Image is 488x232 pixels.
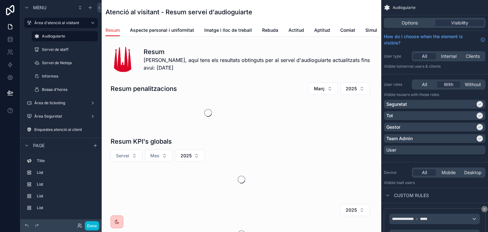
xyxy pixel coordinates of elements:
a: Servei de Neteja [32,58,98,68]
span: All [422,169,427,176]
a: Aspecte personal i uniformitat [130,24,194,37]
a: Bossa d'hores [32,85,98,95]
label: User type [384,54,409,59]
label: List [37,205,95,210]
label: List [37,170,95,175]
label: Title [37,158,95,163]
span: Visibility [451,20,468,26]
label: List [37,194,95,199]
p: Team Admin [386,135,413,142]
span: Internal [441,53,457,59]
span: Resum [105,27,120,33]
a: Àrea d'atenció al visitant [24,18,98,28]
label: Àrea Seguretat [34,114,88,119]
span: Menu [33,4,46,11]
span: Internal users & clients [400,64,441,69]
a: Àrea de ticketing [24,98,98,108]
span: Clients [466,53,480,59]
span: Simulacions [365,27,391,33]
a: How do I choose when the element is visible? [384,33,485,46]
p: Seguretat [386,101,407,107]
span: all users [400,180,415,185]
label: Servei de Neteja [42,60,97,65]
span: Imatge i lloc de treball [204,27,252,33]
label: Servei de staff [42,47,97,52]
label: Device [384,170,409,175]
p: Visible to [384,92,485,97]
label: Enquestes atenció al client [34,127,97,132]
span: Options [402,20,418,26]
h1: Atenció al visitant - Resum servei d'audioguiarte [105,8,252,17]
p: Gestor [386,124,400,130]
span: Aspecte personal i uniformitat [130,27,194,33]
a: Servei de staff [32,44,98,55]
span: Rebuda [262,27,278,33]
div: scrollable content [20,153,102,219]
span: Actitud [288,27,304,33]
a: Aptitud [314,24,330,37]
label: Àrea de ticketing [34,100,88,106]
a: Comiat [340,24,355,37]
a: Imatge i lloc de treball [204,24,252,37]
label: List [37,182,95,187]
span: Aptitud [314,27,330,33]
span: How do I choose when the element is visible? [384,33,478,46]
label: Audioguiarte [42,34,94,39]
span: Users with these roles [400,92,439,97]
span: Audioguiarte [393,5,416,10]
span: Mobile [442,169,456,176]
p: Tot [386,113,393,119]
span: All [422,81,427,88]
a: Audioguiarte [32,31,98,41]
p: User [386,147,396,153]
span: Page [33,142,44,149]
a: Simulacions [365,24,391,37]
a: Àrea Seguretat [24,111,98,121]
label: Informes [42,74,97,79]
span: Desktop [464,169,482,176]
a: Enquestes atenció al client [24,125,98,135]
a: Informes [32,71,98,81]
button: Done [85,221,99,230]
span: With [444,81,453,88]
label: User roles [384,82,409,87]
label: Bossa d'hores [42,87,97,92]
span: Custom rules [394,192,429,199]
label: Àrea d'atenció al visitant [34,20,85,25]
a: Actitud [288,24,304,37]
a: Rebuda [262,24,278,37]
span: Comiat [340,27,355,33]
span: All [422,53,427,59]
span: Without [465,81,481,88]
p: Visible to [384,64,485,69]
p: Visible to [384,180,485,185]
a: Resum [105,24,120,37]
